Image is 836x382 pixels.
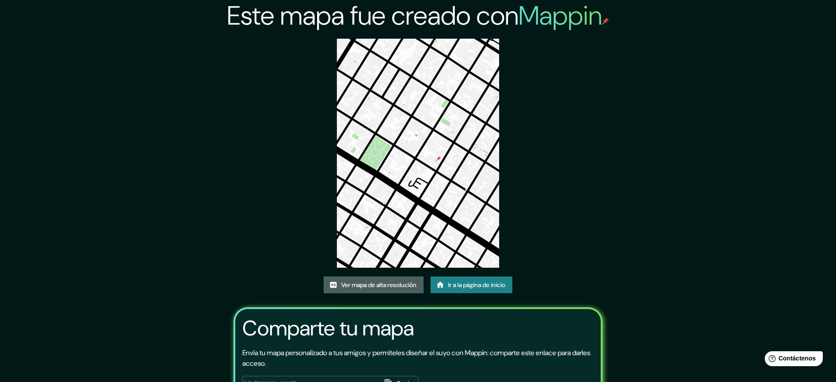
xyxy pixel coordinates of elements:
font: Envía tu mapa personalizado a tus amigos y permíteles diseñar el suyo con Mappin: comparte este e... [242,348,590,368]
a: Ir a la página de inicio [431,276,512,293]
font: Ver mapa de alta resolución [341,281,416,289]
font: Comparte tu mapa [242,314,414,342]
a: Ver mapa de alta resolución [324,276,423,293]
font: Ir a la página de inicio [448,281,505,289]
iframe: Lanzador de widgets de ayuda [758,348,826,372]
img: pin de mapeo [602,18,609,25]
img: created-map [337,39,499,268]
